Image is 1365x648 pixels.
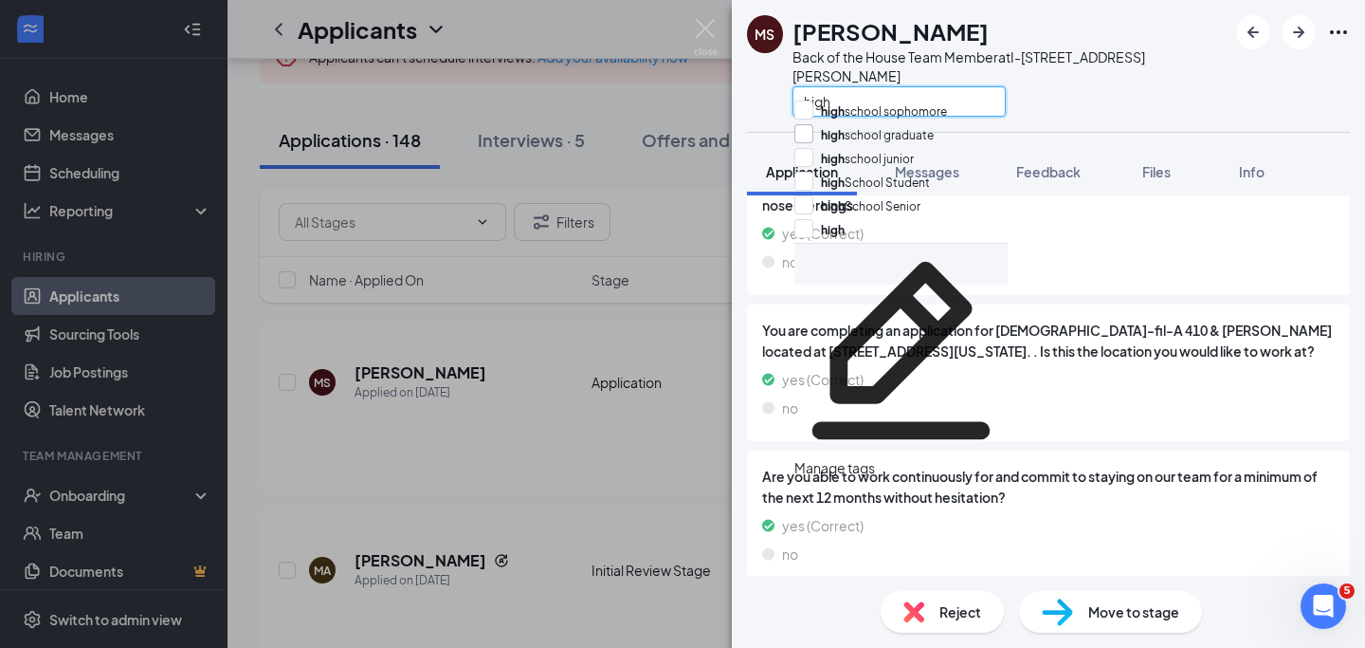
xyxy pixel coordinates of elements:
[1287,21,1310,44] svg: ArrowRight
[1088,602,1179,622] span: Move to stage
[782,515,864,536] span: yes (Correct)
[755,25,774,44] div: MS
[1236,15,1270,49] button: ArrowLeftNew
[794,244,1008,457] svg: Pencil
[794,457,1008,478] div: Manage tags
[762,320,1335,361] span: You are completing an application for [DEMOGRAPHIC_DATA]-fil-A 410 & [PERSON_NAME] located at [ST...
[782,223,864,244] span: yes (Correct)
[782,544,798,565] span: no
[782,251,798,272] span: no
[1239,163,1265,180] span: Info
[766,163,838,180] span: Application
[1016,163,1081,180] span: Feedback
[792,15,989,47] h1: [PERSON_NAME]
[939,602,981,622] span: Reject
[1242,21,1265,44] svg: ArrowLeftNew
[792,47,1227,85] div: Back of the House Team Member at I-[STREET_ADDRESS][PERSON_NAME]
[1282,15,1316,49] button: ArrowRight
[782,398,798,418] span: no
[762,466,1335,508] span: Are you able to work continuously for and commit to staying on our team for a minimum of the next...
[1301,583,1346,629] iframe: Intercom live chat
[1327,21,1350,44] svg: Ellipses
[1142,163,1171,180] span: Files
[782,369,864,390] span: yes (Correct)
[1339,583,1355,599] span: 5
